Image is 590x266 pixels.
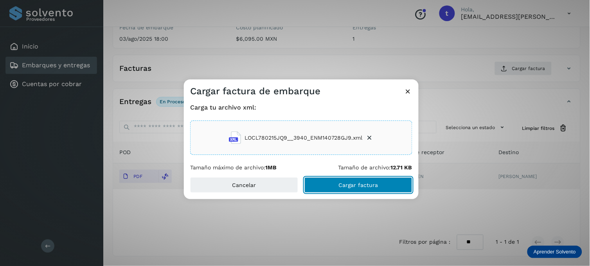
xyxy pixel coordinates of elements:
[339,182,378,188] span: Cargar factura
[190,104,412,111] h4: Carga tu archivo xml:
[190,86,320,97] h3: Cargar factura de embarque
[190,177,298,193] button: Cancelar
[232,182,256,188] span: Cancelar
[534,249,576,255] p: Aprender Solvento
[304,177,412,193] button: Cargar factura
[338,164,412,171] p: Tamaño de archivo:
[245,134,363,142] span: LOCL780215JQ9__3940_ENM140728GJ9.xml
[265,164,277,171] b: 1MB
[190,164,277,171] p: Tamaño máximo de archivo:
[391,164,412,171] b: 12.71 KB
[527,246,582,258] div: Aprender Solvento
